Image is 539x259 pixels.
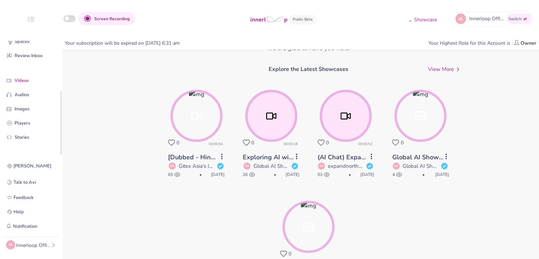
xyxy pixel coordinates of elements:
div: GA [243,162,251,170]
img: verified [440,162,448,170]
button: Notification [6,222,38,231]
img: verified [217,162,224,170]
p: Review Inbox [15,52,58,60]
span: 53 [318,171,330,178]
p: [PERSON_NAME] [13,162,51,170]
h5: we are glad to have you here. [267,44,349,52]
span: 0 [288,250,291,257]
div: IA [6,240,15,249]
p: Help [13,208,24,216]
p: Images [15,105,58,113]
div: Your Highest Role for this Account is : [426,39,539,47]
span: 0 [176,139,179,146]
p: Talk to Avi [13,179,36,186]
span: Innerloop Official [469,15,505,22]
a: expandnorthstar's Innerloop Account [328,162,416,170]
a: Gitex Asia's Innerloop Account [179,162,251,170]
div: GA [169,162,176,170]
button: IAInnerloop Official Account [6,240,56,250]
span: [DATE] [286,171,299,178]
span: [DATE] [435,171,449,178]
span: 4 [392,171,402,178]
p: Feedback [13,194,34,202]
span: [DATE] [211,171,225,178]
a: [Dubbed - Hindi + Interactions ] GITEX ASIA - Interview with [PERSON_NAME] (Crossware) [168,153,442,161]
span: 0 [400,139,403,146]
p: Stories [15,134,58,141]
p: Spaces [15,38,58,45]
b: Innerloop Official Account [272,33,354,42]
a: Global AI Show : 📅 [DATE]–[DATE] [392,153,499,161]
div: Your subscription will be expired on [DATE] 6:31 am [62,39,183,47]
p: Players [15,120,58,127]
span: 0 [251,139,254,146]
a: (AI Chat) Expand North Star Day 2 Highlights! [318,153,456,161]
img: verified [366,162,374,170]
a: Global AI Show 's Innerloop Account [403,162,490,170]
img: showcase icon [407,16,414,23]
span: 65 [168,171,180,178]
b: Owner [521,40,536,46]
span: Switch [509,16,522,22]
button: Switch [506,13,532,24]
a: [PERSON_NAME] [6,161,56,171]
button: Screen Recording [78,12,135,25]
a: Feedback [6,193,56,202]
div: EA [318,162,325,170]
a: Talk to Avi [6,177,56,188]
a: Help [6,208,56,216]
img: verified [291,162,299,170]
div: GA [393,162,400,170]
span: View More [428,65,462,73]
p: Notification [13,223,37,230]
a: Global AI Show 's Innerloop Account [253,162,341,170]
p: Audios [15,91,58,99]
div: Innerloop Official Account [16,242,51,249]
a: Exploring AI with [PERSON_NAME] : Global AI Show 2024 [243,153,418,161]
div: IA [455,13,466,24]
h6: Explore the Latest Showcases [269,66,348,73]
p: Videos [15,77,58,84]
span: [DATE] [360,171,374,178]
span: 0 [326,139,329,146]
b: Hi [263,33,354,42]
span: 26 [243,171,255,178]
p: Showcase [414,16,437,24]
